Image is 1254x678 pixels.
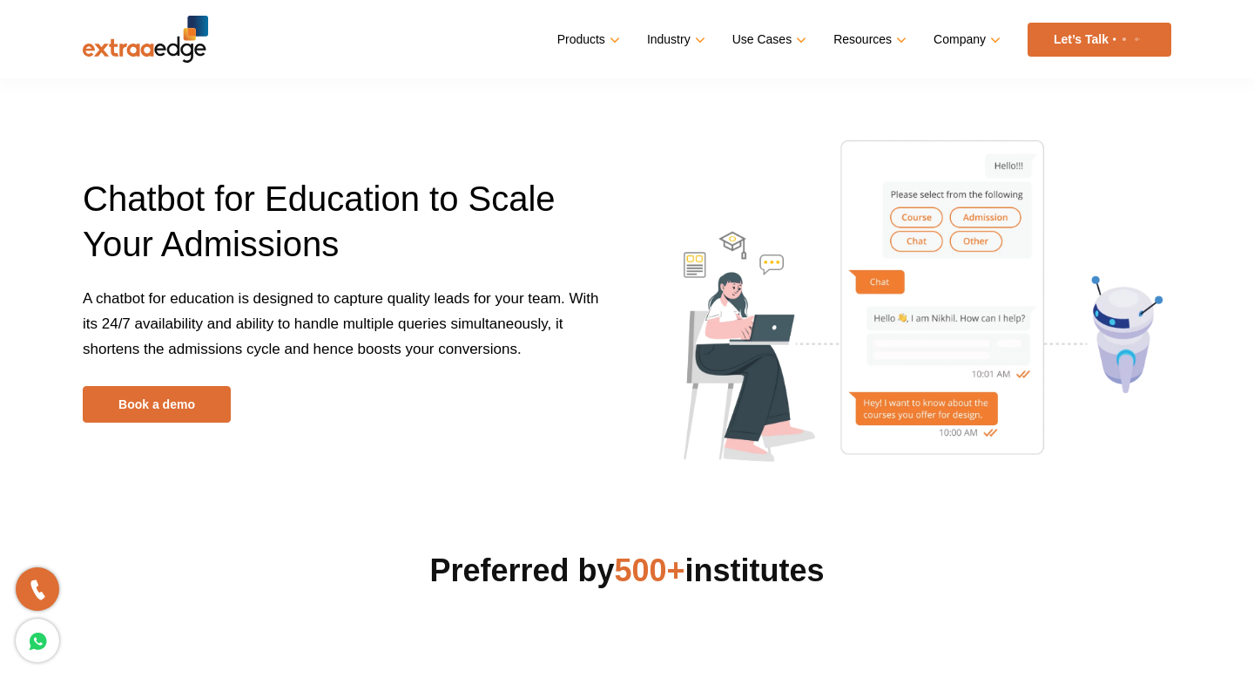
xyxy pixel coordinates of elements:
[83,290,599,357] span: A chatbot for education is designed to capture quality leads for your team. With its 24/7 availab...
[83,386,231,423] a: Book a demo
[83,180,556,263] span: Chatbot for Education to Scale Your Admissions
[833,27,903,52] a: Resources
[557,27,617,52] a: Products
[647,27,702,52] a: Industry
[732,27,803,52] a: Use Cases
[1028,23,1171,57] a: Let’s Talk
[83,550,1171,592] h2: Preferred by institutes
[615,553,685,588] span: 500+
[934,27,997,52] a: Company
[675,135,1171,463] img: chatbot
